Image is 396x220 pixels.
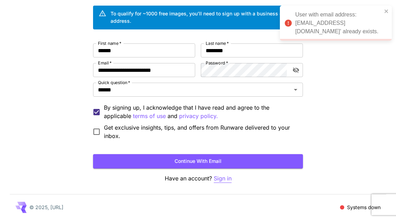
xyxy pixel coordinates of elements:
[179,112,218,121] p: privacy policy.
[290,64,302,76] button: toggle password visibility
[133,112,166,121] p: terms of use
[104,123,297,140] span: Get exclusive insights, tips, and offers from Runware delivered to your inbox.
[111,10,297,25] div: To qualify for ~1000 free images, you’ll need to sign up with a business email address.
[206,60,228,66] label: Password
[291,85,300,95] button: Open
[384,8,389,14] button: close
[93,154,303,169] button: Continue with email
[29,204,63,211] p: © 2025, [URL]
[98,40,121,46] label: First name
[206,40,229,46] label: Last name
[214,174,232,183] button: Sign in
[347,204,381,211] p: Systems down
[179,112,218,121] button: By signing up, I acknowledge that I have read and agree to the applicable terms of use and
[93,174,303,183] p: Have an account?
[133,112,166,121] button: By signing up, I acknowledge that I have read and agree to the applicable and privacy policy.
[104,103,297,121] p: By signing up, I acknowledge that I have read and agree to the applicable and
[98,80,130,85] label: Quick question
[295,11,382,36] div: User with email address: [EMAIL_ADDRESS][DOMAIN_NAME]' already exists.
[98,60,112,66] label: Email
